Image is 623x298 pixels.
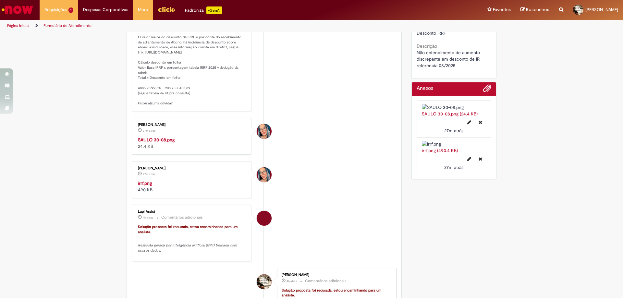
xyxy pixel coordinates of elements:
span: 27m atrás [143,172,155,176]
a: Página inicial [7,23,30,28]
button: Excluir SAULO 30-08.png [475,117,486,127]
em: Resposta gerada por inteligência artificial (GPT) treinada com nossos dados. [138,243,238,253]
img: SAULO 30-08.png [422,104,486,111]
span: 27m atrás [143,129,155,133]
ul: Trilhas de página [5,20,410,32]
time: 28/08/2025 16:15:44 [444,128,463,134]
p: [PERSON_NAME], tudo bem? 😊 Meu nome é [PERSON_NAME], e [PERSON_NAME] a responsável pelo seu atend... [138,14,246,106]
img: irrf.png [422,141,486,147]
span: 4h atrás [143,216,153,220]
span: Não entendimento de aumento discrepante em desconto de IR referencia 08/2025. [417,50,481,68]
span: 27m atrás [444,128,463,134]
button: Adicionar anexos [483,84,491,96]
div: Lupi Assist [138,210,246,214]
small: Comentários adicionais [161,215,203,220]
div: 490 KB [138,180,246,193]
button: Editar nome de arquivo irrf.png [463,154,475,164]
a: SAULO 30-08.png (24.4 KB) [422,111,478,117]
font: Solução proposta foi recusada, estou encaminhando para um analista. [282,288,382,298]
span: 27m atrás [444,164,463,170]
div: [PERSON_NAME] [282,273,390,277]
span: Desconto IRRF [417,30,446,36]
h2: Anexos [417,86,433,91]
img: click_logo_yellow_360x200.png [158,5,175,14]
time: 28/08/2025 16:15:35 [444,164,463,170]
a: irrf.png (490.4 KB) [422,148,458,153]
span: Requisições [44,6,67,13]
div: Maira Priscila Da Silva Arnaldo [257,167,272,182]
a: Rascunhos [520,7,549,13]
img: ServiceNow [1,3,34,16]
button: Editar nome de arquivo SAULO 30-08.png [463,117,475,127]
a: irrf.png [138,180,152,186]
div: [PERSON_NAME] [138,123,246,127]
div: Padroniza [185,6,222,14]
time: 28/08/2025 16:15:44 [143,129,155,133]
a: Formulário de Atendimento [43,23,92,28]
span: 4h atrás [287,279,297,283]
small: Comentários adicionais [305,278,347,284]
a: SAULO 30-08.png [138,137,175,143]
p: +GenAi [206,6,222,14]
span: Favoritos [493,6,511,13]
div: [PERSON_NAME] [138,166,246,170]
span: 1 [68,7,73,13]
font: Solução proposta foi recusada, estou encaminhando para um analista. [138,224,238,234]
div: Maira Priscila Da Silva Arnaldo [257,124,272,139]
div: Lupi Assist [257,211,272,226]
div: 24.4 KB [138,137,246,149]
time: 28/08/2025 13:05:30 [143,216,153,220]
time: 28/08/2025 16:15:35 [143,172,155,176]
span: Despesas Corporativas [83,6,128,13]
span: More [138,6,148,13]
span: [PERSON_NAME] [585,7,618,12]
span: Rascunhos [526,6,549,13]
button: Excluir irrf.png [475,154,486,164]
div: Saulo Fregonesi De Oliveira [257,274,272,289]
b: Descrição [417,43,437,49]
